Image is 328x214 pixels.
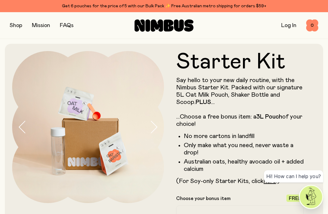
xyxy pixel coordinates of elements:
[10,2,318,10] div: Get 6 pouches for the price of 5 with our Bulk Pack ✨ Free Australian metro shipping for orders $59+
[264,170,323,182] div: Hi! How can I help you?
[60,23,73,28] a: FAQs
[256,114,264,120] strong: 3L
[300,186,322,208] img: agent
[176,178,304,185] p: (For Soy-only Starter Kits, click .)
[176,195,231,202] p: Choose your bonus item
[306,19,318,32] button: 0
[265,114,282,120] strong: Pouch
[184,133,304,140] li: No more cartons in landfill
[184,158,304,173] li: Australian oats, healthy avocado oil + added calcium
[264,178,276,184] a: here
[196,99,211,105] strong: PLUS
[176,77,304,128] p: Say hello to your new daily routine, with the Nimbus Starter Kit. Packed with our signature 5L Oa...
[32,23,50,28] a: Mission
[281,23,296,28] a: Log In
[176,51,304,73] h1: Starter Kit
[184,142,304,156] li: Only make what you need, never waste a drop!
